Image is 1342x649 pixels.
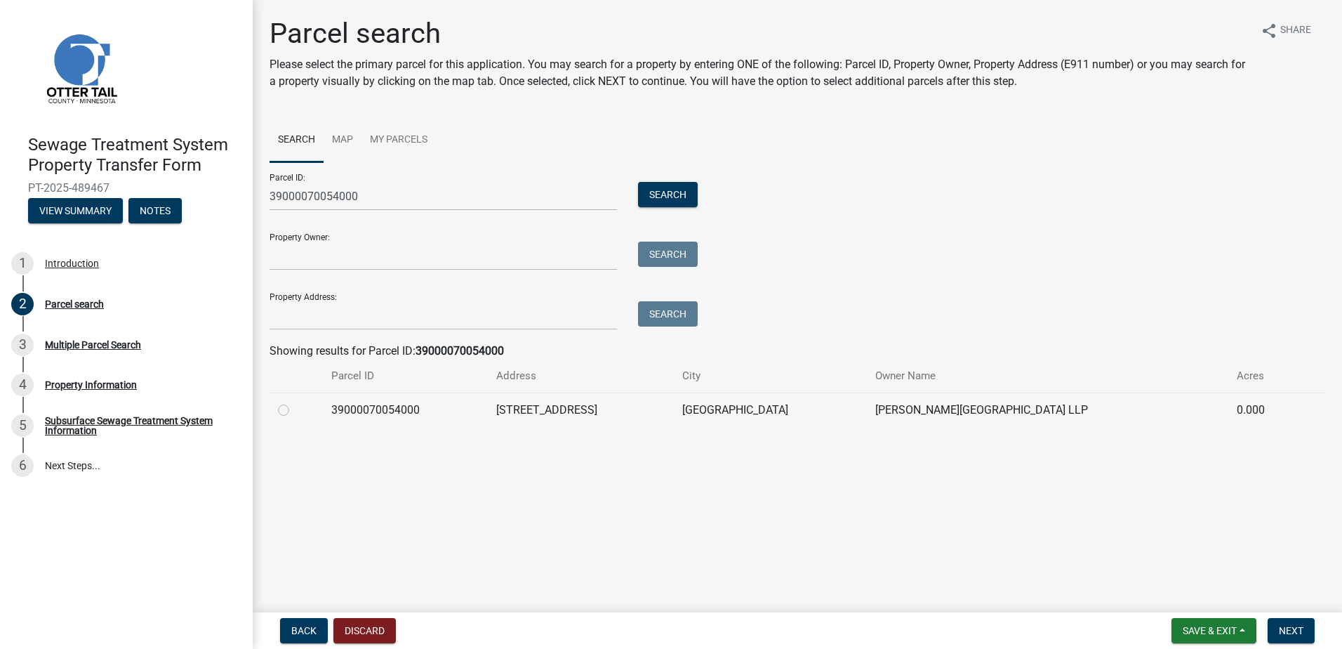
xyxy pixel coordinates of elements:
[270,343,1325,360] div: Showing results for Parcel ID:
[674,393,867,427] td: [GEOGRAPHIC_DATA]
[488,393,673,427] td: [STREET_ADDRESS]
[270,56,1249,90] p: Please select the primary parcel for this application. You may search for a property by entering ...
[638,242,698,267] button: Search
[45,299,104,309] div: Parcel search
[11,374,34,396] div: 4
[1268,618,1315,643] button: Next
[1249,17,1322,44] button: shareShare
[333,618,396,643] button: Discard
[638,301,698,327] button: Search
[1183,625,1237,636] span: Save & Exit
[28,198,123,223] button: View Summary
[280,618,328,643] button: Back
[11,252,34,275] div: 1
[323,360,489,393] th: Parcel ID
[128,198,182,223] button: Notes
[638,182,698,207] button: Search
[11,293,34,315] div: 2
[28,15,133,120] img: Otter Tail County, Minnesota
[270,118,324,163] a: Search
[867,360,1228,393] th: Owner Name
[1228,360,1299,393] th: Acres
[11,454,34,477] div: 6
[361,118,436,163] a: My Parcels
[28,181,225,195] span: PT-2025-489467
[674,360,867,393] th: City
[45,380,137,390] div: Property Information
[1280,22,1311,39] span: Share
[416,344,504,358] strong: 39000070054000
[45,258,99,268] div: Introduction
[324,118,361,163] a: Map
[1279,625,1303,636] span: Next
[1228,393,1299,427] td: 0.000
[45,416,230,435] div: Subsurface Sewage Treatment System Information
[28,206,123,217] wm-modal-confirm: Summary
[867,393,1228,427] td: [PERSON_NAME][GEOGRAPHIC_DATA] LLP
[291,625,317,636] span: Back
[11,414,34,437] div: 5
[1171,618,1256,643] button: Save & Exit
[270,17,1249,51] h1: Parcel search
[323,393,489,427] td: 39000070054000
[28,135,241,176] h4: Sewage Treatment System Property Transfer Form
[1261,22,1277,39] i: share
[488,360,673,393] th: Address
[128,206,182,217] wm-modal-confirm: Notes
[11,334,34,356] div: 3
[45,340,141,350] div: Multiple Parcel Search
